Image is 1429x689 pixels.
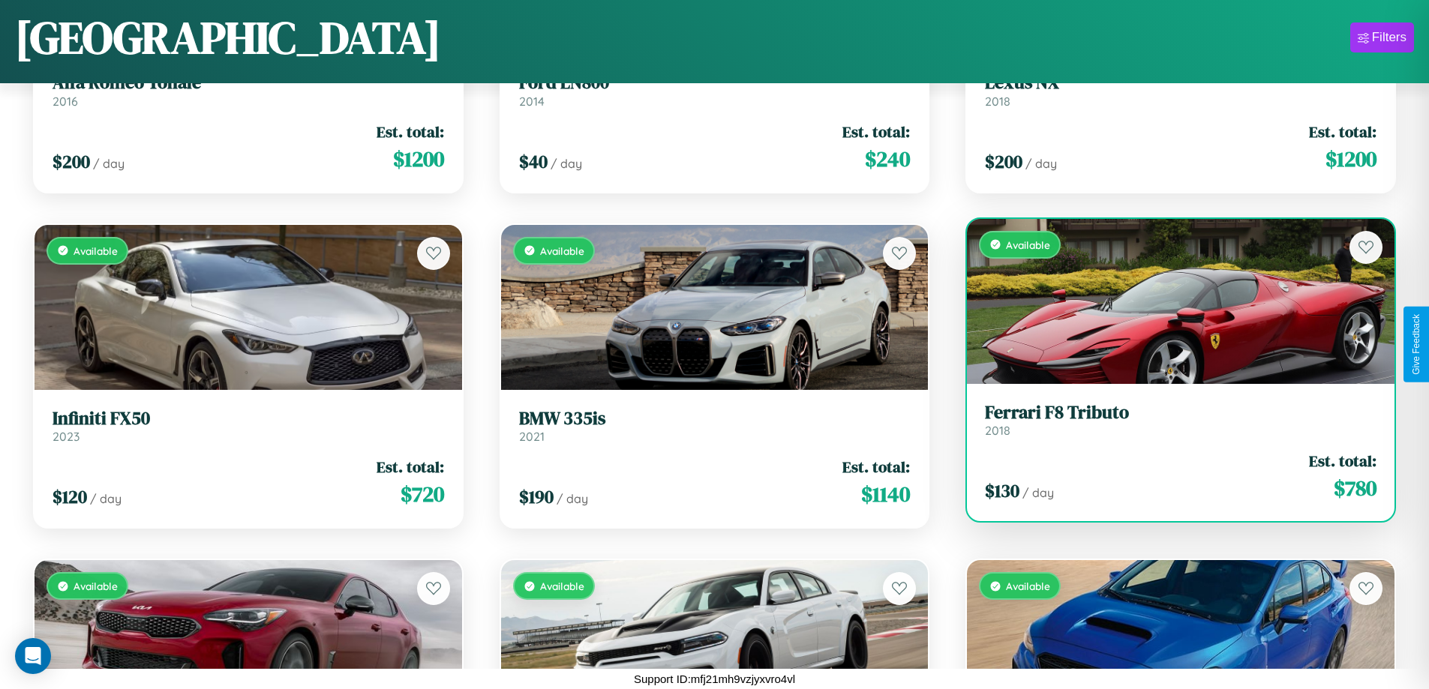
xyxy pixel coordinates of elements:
p: Support ID: mfj21mh9vzjyxvro4vl [634,669,795,689]
span: 2018 [985,423,1010,438]
span: $ 120 [53,484,87,509]
div: Filters [1372,30,1406,45]
span: Est. total: [842,456,910,478]
span: $ 200 [985,149,1022,174]
span: $ 40 [519,149,548,174]
button: Filters [1350,22,1414,52]
span: Est. total: [377,121,444,142]
span: $ 200 [53,149,90,174]
h3: Lexus NX [985,72,1376,94]
h3: BMW 335is [519,408,911,430]
span: / day [551,156,582,171]
span: $ 1200 [1325,144,1376,174]
h3: Ford LN800 [519,72,911,94]
span: 2021 [519,429,545,444]
span: Available [74,244,118,257]
span: / day [93,156,125,171]
a: Infiniti FX502023 [53,408,444,445]
span: $ 1140 [861,479,910,509]
h3: Alfa Romeo Tonale [53,72,444,94]
span: 2014 [519,94,545,109]
span: / day [557,491,588,506]
h3: Infiniti FX50 [53,408,444,430]
span: Est. total: [1309,450,1376,472]
span: / day [1022,485,1054,500]
a: BMW 335is2021 [519,408,911,445]
span: Available [540,580,584,592]
span: Available [1006,580,1050,592]
span: Est. total: [1309,121,1376,142]
span: $ 240 [865,144,910,174]
span: $ 190 [519,484,554,509]
span: $ 130 [985,478,1019,503]
span: $ 780 [1334,473,1376,503]
span: Available [540,244,584,257]
span: 2016 [53,94,78,109]
div: Give Feedback [1411,314,1421,375]
span: Est. total: [842,121,910,142]
span: Available [74,580,118,592]
div: Open Intercom Messenger [15,638,51,674]
a: Alfa Romeo Tonale2016 [53,72,444,109]
span: 2018 [985,94,1010,109]
span: 2023 [53,429,80,444]
span: $ 720 [401,479,444,509]
a: Lexus NX2018 [985,72,1376,109]
h1: [GEOGRAPHIC_DATA] [15,7,441,68]
span: / day [90,491,122,506]
span: / day [1025,156,1057,171]
span: Est. total: [377,456,444,478]
a: Ford LN8002014 [519,72,911,109]
span: $ 1200 [393,144,444,174]
h3: Ferrari F8 Tributo [985,402,1376,424]
a: Ferrari F8 Tributo2018 [985,402,1376,439]
span: Available [1006,238,1050,251]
